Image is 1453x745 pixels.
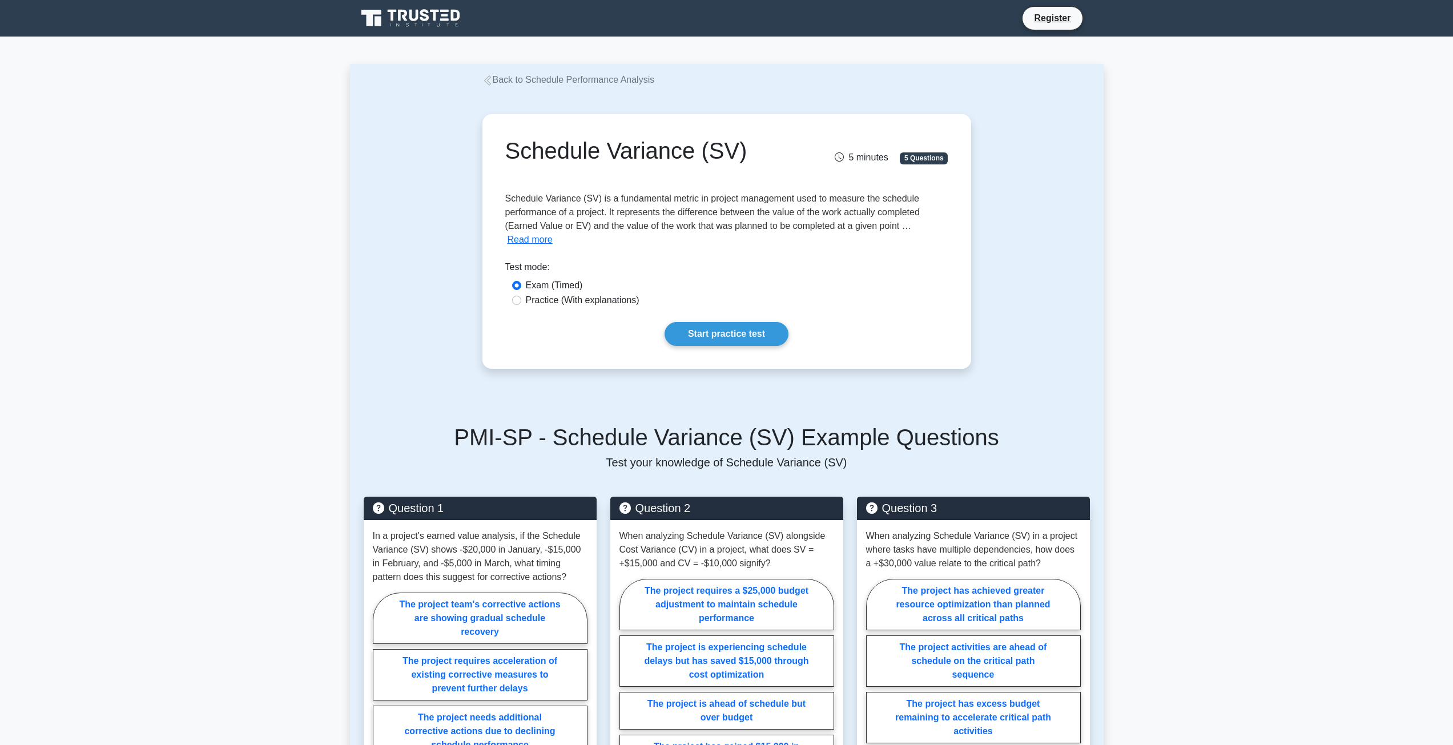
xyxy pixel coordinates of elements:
[526,279,583,292] label: Exam (Timed)
[619,692,834,730] label: The project is ahead of schedule but over budget
[505,137,796,164] h1: Schedule Variance (SV)
[900,152,948,164] span: 5 Questions
[665,322,788,346] a: Start practice test
[866,501,1081,515] h5: Question 3
[505,194,920,231] span: Schedule Variance (SV) is a fundamental metric in project management used to measure the schedule...
[373,529,587,584] p: In a project's earned value analysis, if the Schedule Variance (SV) shows -$20,000 in January, -$...
[526,293,639,307] label: Practice (With explanations)
[505,260,948,279] div: Test mode:
[373,649,587,700] label: The project requires acceleration of existing corrective measures to prevent further delays
[364,424,1090,451] h5: PMI-SP - Schedule Variance (SV) Example Questions
[866,692,1081,743] label: The project has excess budget remaining to accelerate critical path activities
[508,233,553,247] button: Read more
[835,152,888,162] span: 5 minutes
[866,579,1081,630] label: The project has achieved greater resource optimization than planned across all critical paths
[373,501,587,515] h5: Question 1
[866,529,1081,570] p: When analyzing Schedule Variance (SV) in a project where tasks have multiple dependencies, how do...
[364,456,1090,469] p: Test your knowledge of Schedule Variance (SV)
[866,635,1081,687] label: The project activities are ahead of schedule on the critical path sequence
[619,501,834,515] h5: Question 2
[373,593,587,644] label: The project team's corrective actions are showing gradual schedule recovery
[1027,11,1077,25] a: Register
[619,579,834,630] label: The project requires a $25,000 budget adjustment to maintain schedule performance
[619,635,834,687] label: The project is experiencing schedule delays but has saved $15,000 through cost optimization
[482,75,655,84] a: Back to Schedule Performance Analysis
[619,529,834,570] p: When analyzing Schedule Variance (SV) alongside Cost Variance (CV) in a project, what does SV = +...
